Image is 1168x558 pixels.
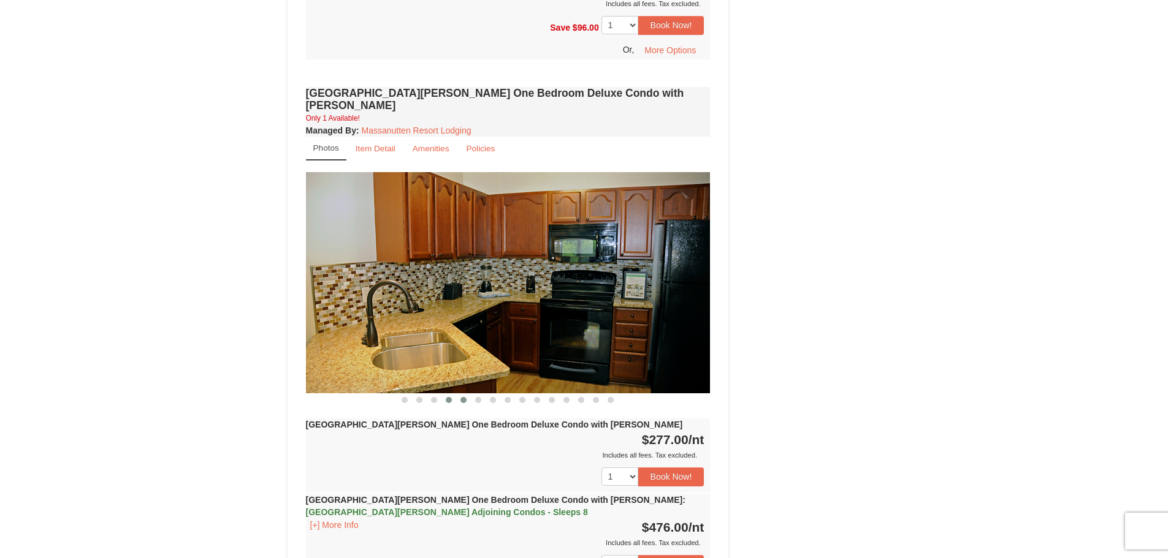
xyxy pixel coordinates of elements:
div: Includes all fees. Tax excluded. [306,537,704,549]
a: Amenities [405,137,457,160]
span: Managed By [306,126,356,135]
strong: [GEOGRAPHIC_DATA][PERSON_NAME] One Bedroom Deluxe Condo with [PERSON_NAME] [306,420,683,429]
span: Or, [623,44,635,54]
img: 18876286-125-36498e4b.jpg [306,172,711,393]
strong: [GEOGRAPHIC_DATA][PERSON_NAME] One Bedroom Deluxe Condo with [PERSON_NAME] [306,495,685,517]
span: Save [550,23,570,32]
span: /nt [689,432,704,447]
small: Policies [466,144,495,153]
span: /nt [689,520,704,534]
small: Item Detail [356,144,395,153]
small: Photos [313,143,339,153]
h4: [GEOGRAPHIC_DATA][PERSON_NAME] One Bedroom Deluxe Condo with [PERSON_NAME] [306,87,711,111]
strong: : [306,126,359,135]
span: [GEOGRAPHIC_DATA][PERSON_NAME] Adjoining Condos - Sleeps 8 [306,507,588,517]
span: $476.00 [642,520,689,534]
button: Book Now! [638,16,704,34]
a: Item Detail [348,137,403,160]
small: Amenities [413,144,449,153]
button: [+] More Info [306,518,363,532]
a: Massanutten Resort Lodging [362,126,471,135]
a: Photos [306,137,346,160]
small: Only 1 Available! [306,114,360,123]
button: More Options [636,41,704,59]
div: Includes all fees. Tax excluded. [306,449,704,461]
span: : [682,495,685,505]
button: Book Now! [638,467,704,486]
a: Policies [458,137,503,160]
span: $96.00 [573,23,599,32]
strong: $277.00 [642,432,704,447]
